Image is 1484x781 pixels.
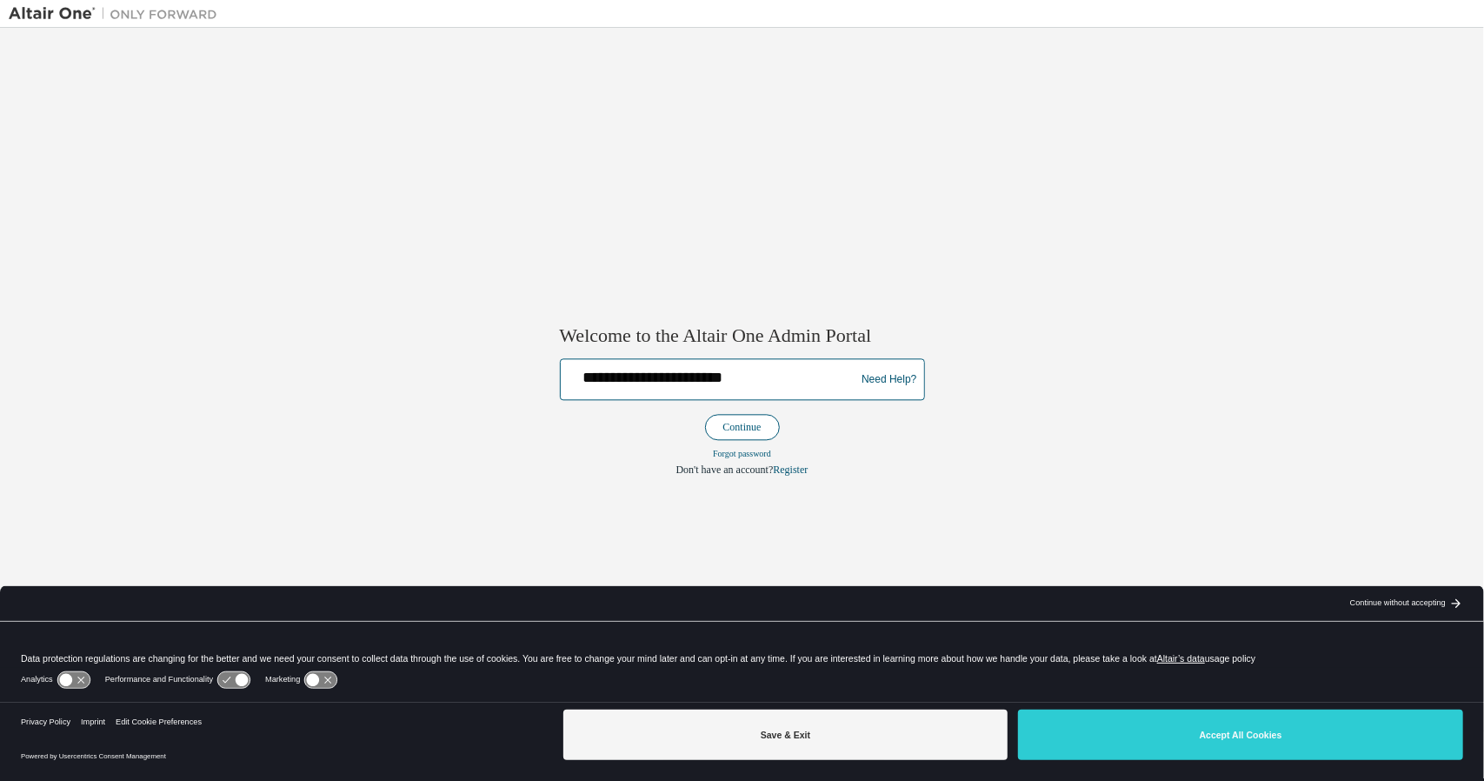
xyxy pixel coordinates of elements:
a: Need Help? [862,379,916,380]
button: Continue [705,415,780,441]
a: Forgot password [713,450,771,459]
img: Altair One [9,5,226,23]
span: Don't have an account? [676,464,774,477]
a: Register [773,464,808,477]
h2: Welcome to the Altair One Admin Portal [560,324,925,348]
